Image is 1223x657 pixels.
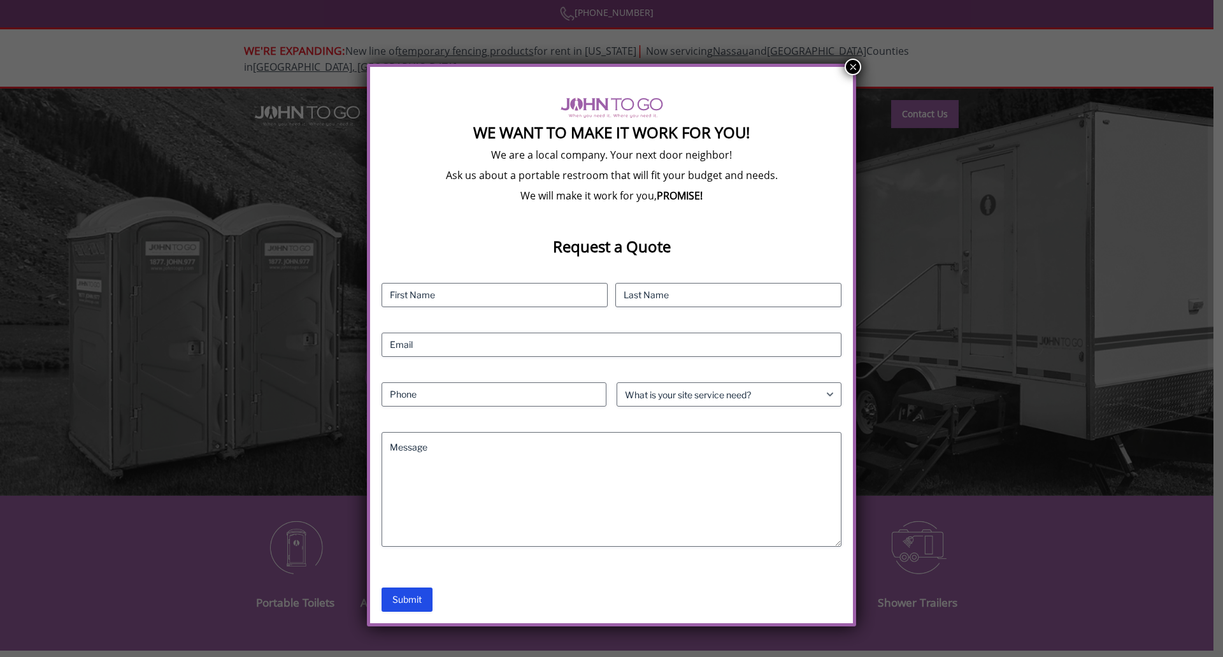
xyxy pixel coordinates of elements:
button: Close [845,59,861,75]
b: PROMISE! [657,189,703,203]
input: Email [382,333,841,357]
strong: We Want To Make It Work For You! [473,122,750,143]
input: Last Name [615,283,841,307]
p: We are a local company. Your next door neighbor! [382,148,841,162]
strong: Request a Quote [553,236,671,257]
img: logo of viptogo [561,97,663,118]
input: First Name [382,283,608,307]
input: Submit [382,588,433,612]
p: Ask us about a portable restroom that will fit your budget and needs. [382,168,841,182]
input: Phone [382,382,606,407]
p: We will make it work for you, [382,189,841,203]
